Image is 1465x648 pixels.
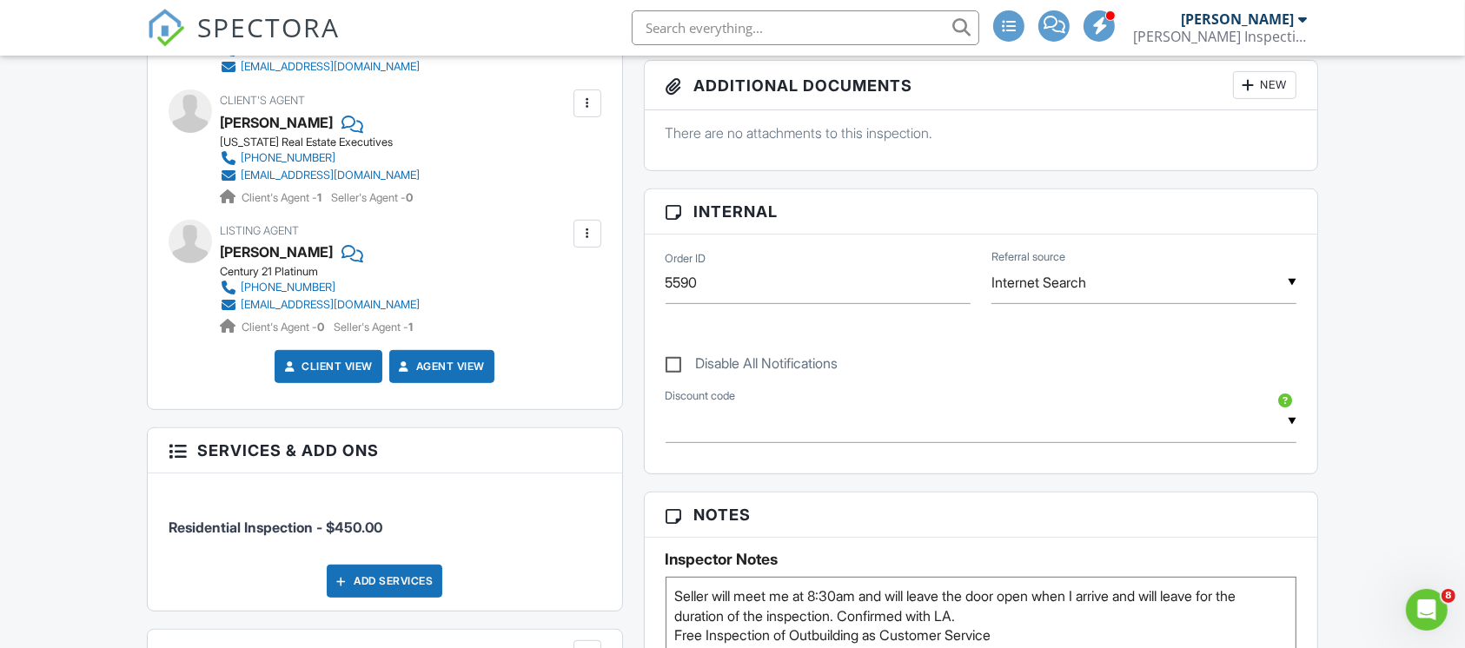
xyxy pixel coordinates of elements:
h5: Inspector Notes [666,551,1297,568]
span: Client's Agent - [242,321,327,334]
h3: Services & Add ons [148,428,622,473]
label: Discount code [666,388,736,404]
div: [US_STATE] Real Estate Executives [220,136,434,149]
a: SPECTORA [147,23,340,60]
a: Client View [281,358,373,375]
a: [PERSON_NAME] [220,109,333,136]
span: 8 [1442,589,1455,603]
a: [EMAIL_ADDRESS][DOMAIN_NAME] [220,167,420,184]
a: [EMAIL_ADDRESS][DOMAIN_NAME] [220,296,420,314]
span: Seller's Agent - [334,321,413,334]
input: Search everything... [632,10,979,45]
strong: 0 [317,321,324,334]
h3: Internal [645,189,1318,235]
div: [EMAIL_ADDRESS][DOMAIN_NAME] [241,298,420,312]
span: Client's Agent [220,94,305,107]
div: [EMAIL_ADDRESS][DOMAIN_NAME] [241,60,420,74]
div: [PHONE_NUMBER] [241,281,335,294]
strong: 1 [317,191,322,204]
strong: 0 [406,191,413,204]
div: Add Services [327,565,442,598]
label: Referral source [991,249,1065,265]
label: Order ID [666,251,706,267]
span: Seller's Agent - [331,191,413,204]
h3: Notes [645,493,1318,538]
span: Listing Agent [220,224,299,237]
span: Residential Inspection - $450.00 [169,519,382,536]
li: Service: Residential Inspection [169,486,601,551]
div: [PERSON_NAME] [1181,10,1294,28]
strong: 1 [408,321,413,334]
a: [PHONE_NUMBER] [220,149,420,167]
p: There are no attachments to this inspection. [666,123,1297,142]
h3: Additional Documents [645,61,1318,110]
div: Century 21 Platinum [220,265,434,279]
span: Client's Agent - [242,191,324,204]
div: New [1233,71,1296,99]
a: [PHONE_NUMBER] [220,279,420,296]
label: Disable All Notifications [666,355,839,377]
div: [EMAIL_ADDRESS][DOMAIN_NAME] [241,169,420,182]
img: The Best Home Inspection Software - Spectora [147,9,185,47]
div: [PHONE_NUMBER] [241,151,335,165]
span: SPECTORA [197,9,340,45]
a: [PERSON_NAME] [220,239,333,265]
a: [EMAIL_ADDRESS][DOMAIN_NAME] [220,58,420,76]
div: Palmer Inspections [1133,28,1307,45]
iframe: Intercom live chat [1406,589,1448,631]
a: Agent View [395,358,485,375]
